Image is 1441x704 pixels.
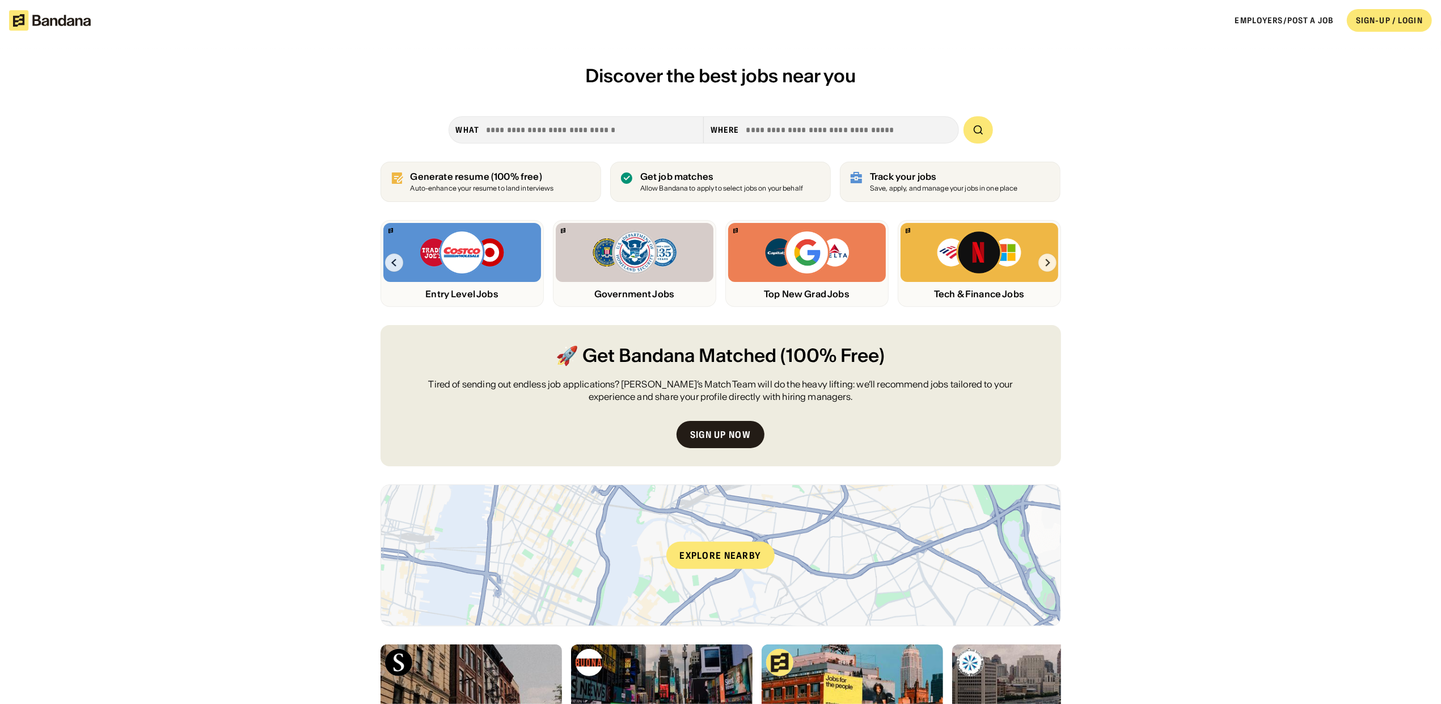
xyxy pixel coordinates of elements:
[898,220,1061,307] a: Bandana logoBank of America, Netflix, Microsoft logosTech & Finance Jobs
[585,64,856,87] span: Discover the best jobs near you
[781,343,885,369] span: (100% Free)
[870,171,1018,182] div: Track your jobs
[385,254,403,272] img: Left Arrow
[906,228,910,233] img: Bandana logo
[1356,15,1423,26] div: SIGN-UP / LOGIN
[870,185,1018,192] div: Save, apply, and manage your jobs in one place
[690,430,751,439] div: Sign up now
[840,162,1060,202] a: Track your jobs Save, apply, and manage your jobs in one place
[456,125,479,135] div: what
[383,289,541,300] div: Entry Level Jobs
[553,220,716,307] a: Bandana logoFBI, DHS, MWRD logosGovernment Jobs
[725,220,889,307] a: Bandana logoCapital One, Google, Delta logosTop New Grad Jobs
[1235,15,1333,26] a: Employers/Post a job
[766,649,793,676] img: Bandana logo
[408,378,1034,403] div: Tired of sending out endless job applications? [PERSON_NAME]’s Match Team will do the heavy lifti...
[728,289,886,300] div: Top New Grad Jobs
[764,230,850,275] img: Capital One, Google, Delta logos
[385,649,412,676] img: Skydance Animation logo
[610,162,831,202] a: Get job matches Allow Bandana to apply to select jobs on your behalf
[419,230,505,275] img: Trader Joe’s, Costco, Target logos
[711,125,739,135] div: Where
[901,289,1058,300] div: Tech & Finance Jobs
[381,220,544,307] a: Bandana logoTrader Joe’s, Costco, Target logosEntry Level Jobs
[411,185,554,192] div: Auto-enhance your resume to land interviews
[381,485,1060,626] a: Explore nearby
[936,230,1022,275] img: Bank of America, Netflix, Microsoft logos
[411,171,554,182] div: Generate resume
[381,162,601,202] a: Generate resume (100% free)Auto-enhance your resume to land interviews
[666,542,775,569] div: Explore nearby
[733,228,738,233] img: Bandana logo
[957,649,984,676] img: Oregon Air Show Charitable Foundation logo
[591,230,678,275] img: FBI, DHS, MWRD logos
[576,649,603,676] img: The Buona Companies logo
[388,228,393,233] img: Bandana logo
[561,228,565,233] img: Bandana logo
[556,343,777,369] span: 🚀 Get Bandana Matched
[556,289,713,300] div: Government Jobs
[9,10,91,31] img: Bandana logotype
[491,171,542,182] span: (100% free)
[1038,254,1057,272] img: Right Arrow
[640,171,803,182] div: Get job matches
[640,185,803,192] div: Allow Bandana to apply to select jobs on your behalf
[677,421,764,448] a: Sign up now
